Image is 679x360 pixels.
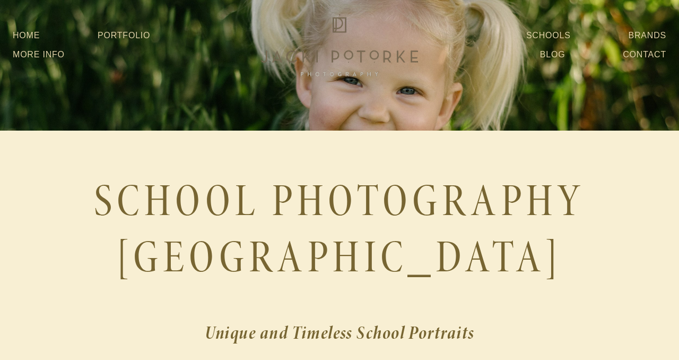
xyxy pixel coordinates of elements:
[13,45,65,64] a: More Info
[623,45,666,64] a: Contact
[255,11,424,79] img: Jacki Potorke Sacramento Family Photographer
[540,45,565,64] a: Blog
[205,320,475,345] strong: Unique and Timeless School Portraits
[13,26,40,45] a: Home
[629,26,666,45] a: Brands
[526,26,571,45] a: Schools
[13,173,666,285] h1: SCHOOL PHOTOGRAPHY [GEOGRAPHIC_DATA]
[98,31,150,40] a: Portfolio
